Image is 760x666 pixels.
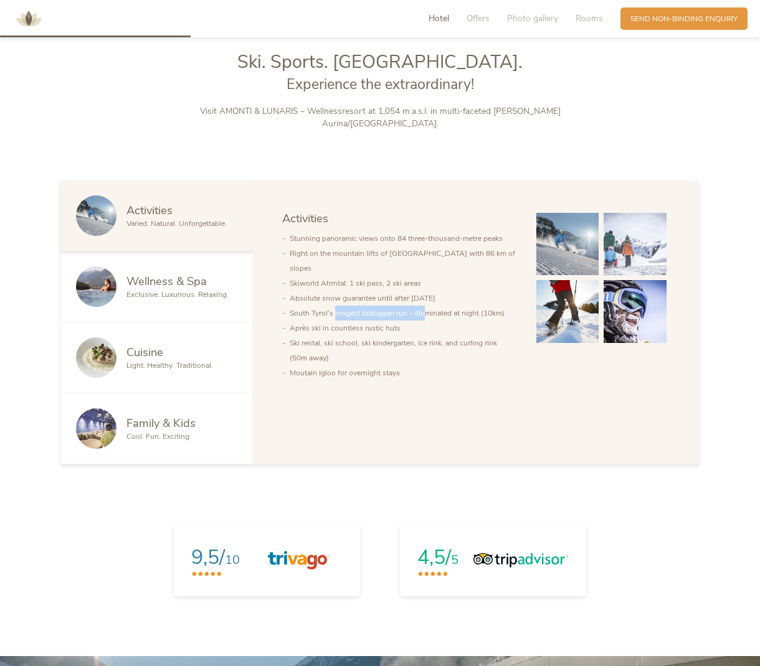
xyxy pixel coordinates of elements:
img: Trivago [268,551,330,570]
img: Tripadvisor [473,551,569,570]
li: Ski rental, ski school, ski kindergarten, ice rink, and curling rink (50m away) [290,335,516,365]
span: Activities [282,210,328,226]
p: Visit AMONTI & LUNARIS – Wellnessresort at 1,054 m.a.s.l. in multi-faceted [PERSON_NAME] Aurina/[... [172,105,588,131]
li: Skiworld Ahrntal: 1 ski pass, 2 ski areas [290,276,516,291]
span: Family & Kids [126,415,196,431]
span: Varied. Natural. Unforgettable. [126,218,227,228]
span: Photo gallery [507,12,558,24]
span: Experience the extraordinary! [287,75,474,94]
a: AMONTI & LUNARIS Wellnessresort [10,15,47,22]
span: Exclusive. Luxurious. Relaxing. [126,289,229,299]
span: Hotel [429,12,449,24]
a: 4,5/5Tripadvisor [400,524,586,597]
li: Absolute snow guarantee until after [DATE] [290,291,516,306]
li: Moutain Igloo for overnight stays [290,365,516,380]
span: 10 [225,551,240,568]
span: 9,5/ [191,544,225,571]
span: Cuisine [126,344,163,360]
span: 5 [451,551,458,568]
li: South Tyrol’s longest toboggan run – illuminated at night (10km) [290,306,516,321]
li: Right on the mountain lifts of [GEOGRAPHIC_DATA] with 86 km of slopes [290,246,516,276]
span: Offers [467,12,490,24]
li: Après ski in countless rustic huts [290,321,516,335]
a: 9,5/10Trivago [174,524,360,597]
span: Ski. Sports. [GEOGRAPHIC_DATA]. [237,50,523,74]
span: 4,5/ [417,544,451,571]
span: Rooms [576,12,603,24]
span: Wellness & Spa [126,273,207,289]
span: Light. Healthy. Traditional. [126,360,213,370]
span: Activities [126,202,173,218]
span: Send non-binding enquiry [630,14,738,24]
span: Cool. Fun. Exciting. [126,431,191,441]
li: Stunning panoramic views onto 84 three-thousand-metre peaks [290,231,516,246]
